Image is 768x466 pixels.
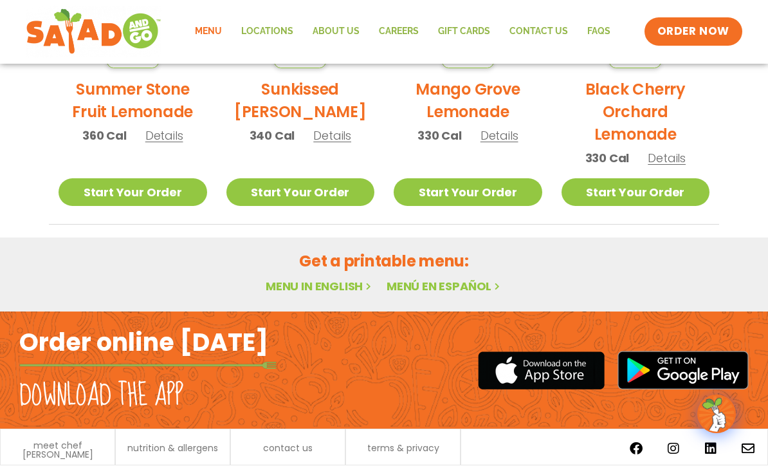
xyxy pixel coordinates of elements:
[82,127,127,145] span: 360 Cal
[562,79,710,146] h2: Black Cherry Orchard Lemonade
[226,179,375,207] a: Start Your Order
[645,18,742,46] a: ORDER NOW
[369,17,428,47] a: Careers
[232,17,303,47] a: Locations
[417,127,462,145] span: 330 Cal
[387,279,502,295] a: Menú en español
[657,24,729,40] span: ORDER NOW
[428,17,500,47] a: GIFT CARDS
[59,179,207,207] a: Start Your Order
[7,442,108,460] a: meet chef [PERSON_NAME]
[562,179,710,207] a: Start Your Order
[49,250,719,273] h2: Get a printable menu:
[578,17,620,47] a: FAQs
[585,150,630,167] span: 330 Cal
[394,79,542,124] h2: Mango Grove Lemonade
[19,327,268,359] h2: Order online [DATE]
[303,17,369,47] a: About Us
[313,128,351,144] span: Details
[226,79,375,124] h2: Sunkissed [PERSON_NAME]
[500,17,578,47] a: Contact Us
[478,350,605,392] img: appstore
[617,351,749,390] img: google_play
[19,362,277,369] img: fork
[26,6,161,58] img: new-SAG-logo-768×292
[250,127,295,145] span: 340 Cal
[185,17,232,47] a: Menu
[367,444,439,453] a: terms & privacy
[699,396,735,433] img: wpChatIcon
[263,444,313,453] a: contact us
[185,17,620,47] nav: Menu
[19,378,183,415] h2: Download the app
[127,444,218,453] a: nutrition & allergens
[648,151,686,167] span: Details
[145,128,183,144] span: Details
[480,128,518,144] span: Details
[394,179,542,207] a: Start Your Order
[266,279,374,295] a: Menu in English
[59,79,207,124] h2: Summer Stone Fruit Lemonade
